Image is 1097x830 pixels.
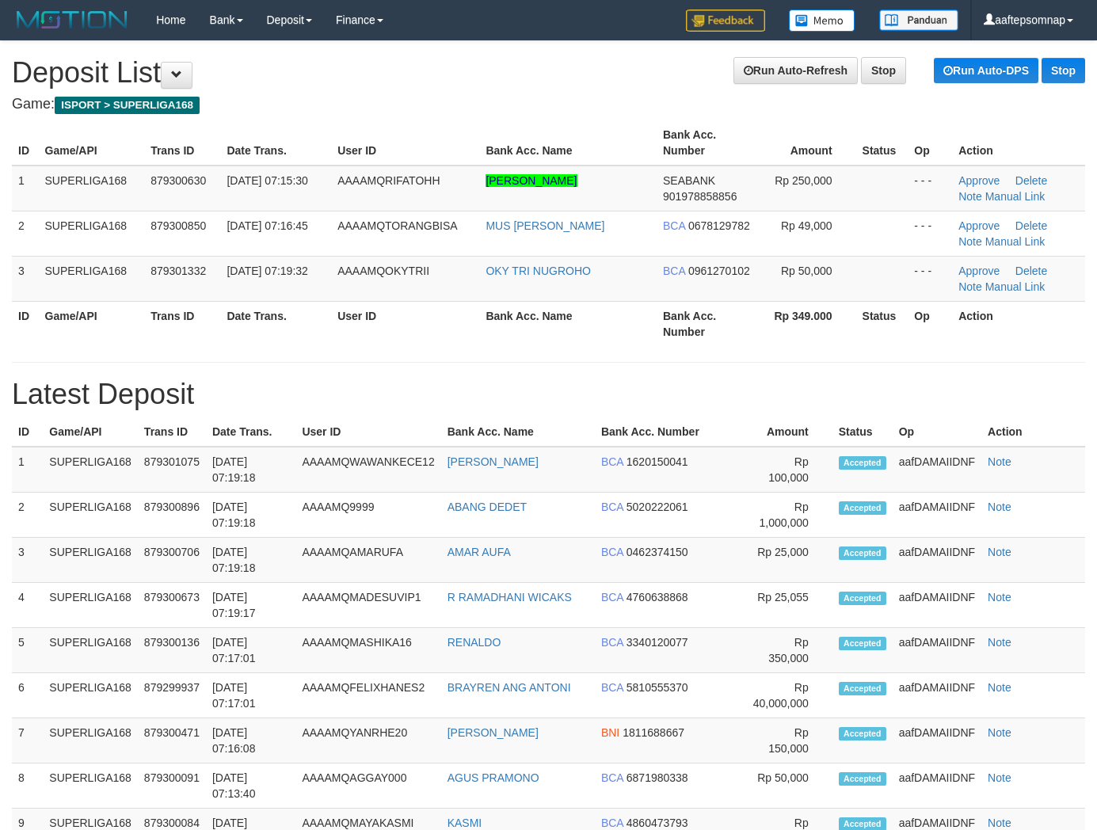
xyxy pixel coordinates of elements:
a: ABANG DEDET [448,501,527,513]
span: BCA [601,681,623,694]
span: Accepted [839,772,886,786]
span: BCA [663,265,685,277]
th: Action [952,120,1085,166]
span: BCA [601,546,623,558]
span: Rp 49,000 [781,219,832,232]
a: KASMI [448,817,482,829]
a: Delete [1015,174,1047,187]
th: Bank Acc. Name [479,120,657,166]
span: AAAAMQTORANGBISA [337,219,457,232]
a: Manual Link [985,280,1046,293]
span: BCA [601,636,623,649]
a: Note [958,235,982,248]
span: Rp 250,000 [775,174,832,187]
a: Stop [861,57,906,84]
td: SUPERLIGA168 [43,763,138,809]
td: 3 [12,256,39,301]
img: Feedback.jpg [686,10,765,32]
a: Note [988,546,1011,558]
th: Game/API [43,417,138,447]
td: 4 [12,583,43,628]
th: ID [12,301,39,346]
a: BRAYREN ANG ANTONI [448,681,571,694]
td: SUPERLIGA168 [43,583,138,628]
span: [DATE] 07:16:45 [227,219,307,232]
th: Status [856,120,908,166]
td: SUPERLIGA168 [43,673,138,718]
span: Accepted [839,637,886,650]
td: aafDAMAIIDNF [893,447,981,493]
span: Accepted [839,456,886,470]
span: 5020222061 [627,501,688,513]
td: 6 [12,673,43,718]
td: [DATE] 07:19:18 [206,447,295,493]
td: SUPERLIGA168 [43,538,138,583]
img: Button%20Memo.svg [789,10,855,32]
span: AAAAMQOKYTRII [337,265,429,277]
td: SUPERLIGA168 [39,166,145,211]
a: Note [988,726,1011,739]
td: 879300091 [138,763,206,809]
td: 879300896 [138,493,206,538]
a: Approve [958,219,1000,232]
td: 2 [12,493,43,538]
th: Trans ID [144,301,220,346]
a: RENALDO [448,636,501,649]
td: Rp 25,055 [747,583,832,628]
a: R RAMADHANI WICAKS [448,591,572,603]
td: AAAAMQAMARUFA [295,538,440,583]
td: aafDAMAIIDNF [893,628,981,673]
a: Run Auto-Refresh [733,57,858,84]
th: Bank Acc. Number [657,301,768,346]
a: Manual Link [985,235,1046,248]
th: Trans ID [138,417,206,447]
span: BCA [663,219,685,232]
th: ID [12,120,39,166]
td: 3 [12,538,43,583]
span: 5810555370 [627,681,688,694]
td: aafDAMAIIDNF [893,673,981,718]
span: 1811688667 [623,726,684,739]
td: 879300673 [138,583,206,628]
td: aafDAMAIIDNF [893,493,981,538]
a: MUS [PERSON_NAME] [486,219,604,232]
td: [DATE] 07:16:08 [206,718,295,763]
td: AAAAMQFELIXHANES2 [295,673,440,718]
td: 879300136 [138,628,206,673]
td: [DATE] 07:17:01 [206,628,295,673]
span: 0462374150 [627,546,688,558]
td: - - - [908,166,952,211]
a: [PERSON_NAME] [448,726,539,739]
a: AMAR AUFA [448,546,511,558]
td: Rp 150,000 [747,718,832,763]
h1: Latest Deposit [12,379,1085,410]
span: [DATE] 07:19:32 [227,265,307,277]
td: [DATE] 07:17:01 [206,673,295,718]
th: Status [832,417,893,447]
span: BCA [601,455,623,468]
a: Note [988,817,1011,829]
th: Op [908,301,952,346]
th: Bank Acc. Number [657,120,768,166]
td: AAAAMQWAWANKECE12 [295,447,440,493]
td: aafDAMAIIDNF [893,583,981,628]
td: 879300706 [138,538,206,583]
a: Note [988,591,1011,603]
td: Rp 25,000 [747,538,832,583]
td: 1 [12,447,43,493]
td: Rp 50,000 [747,763,832,809]
span: Rp 50,000 [781,265,832,277]
a: Note [958,280,982,293]
td: Rp 40,000,000 [747,673,832,718]
a: Note [988,636,1011,649]
td: [DATE] 07:13:40 [206,763,295,809]
td: AAAAMQMASHIKA16 [295,628,440,673]
td: SUPERLIGA168 [39,256,145,301]
td: AAAAMQ9999 [295,493,440,538]
span: BNI [601,726,619,739]
td: SUPERLIGA168 [43,628,138,673]
th: Date Trans. [206,417,295,447]
td: aafDAMAIIDNF [893,538,981,583]
h4: Game: [12,97,1085,112]
td: Rp 350,000 [747,628,832,673]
